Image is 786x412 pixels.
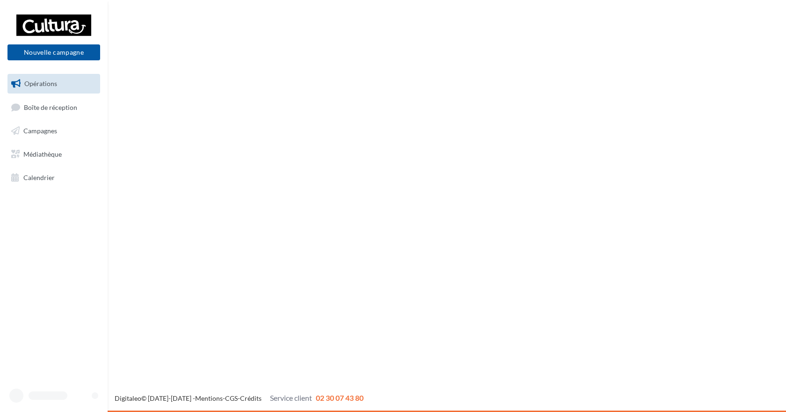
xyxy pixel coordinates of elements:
span: Médiathèque [23,150,62,158]
a: Digitaleo [115,394,141,402]
a: Opérations [6,74,102,94]
span: Service client [270,393,312,402]
span: Campagnes [23,127,57,135]
a: Campagnes [6,121,102,141]
button: Nouvelle campagne [7,44,100,60]
a: Crédits [240,394,262,402]
span: 02 30 07 43 80 [316,393,364,402]
a: Boîte de réception [6,97,102,117]
span: Opérations [24,80,57,87]
span: Calendrier [23,173,55,181]
a: CGS [225,394,238,402]
a: Calendrier [6,168,102,188]
span: Boîte de réception [24,103,77,111]
span: © [DATE]-[DATE] - - - [115,394,364,402]
a: Médiathèque [6,145,102,164]
a: Mentions [195,394,223,402]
